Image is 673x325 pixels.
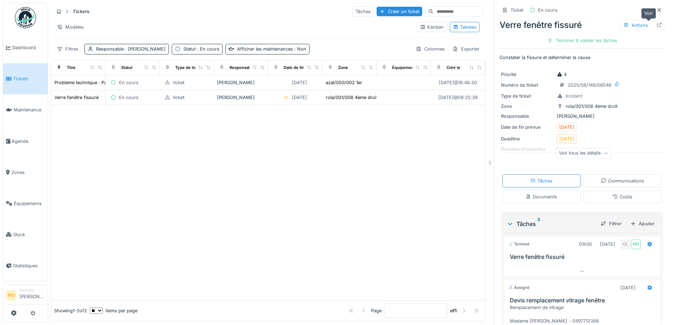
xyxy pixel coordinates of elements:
[119,79,138,86] div: En cours
[3,32,48,63] a: Dashboard
[392,65,415,71] div: Équipement
[3,63,48,94] a: Tickets
[613,193,632,200] div: Coûts
[566,93,583,99] div: Incident
[600,241,615,248] div: [DATE]
[19,288,45,303] li: [PERSON_NAME]
[352,6,374,17] div: Tâches
[284,65,319,71] div: Date de fin prévue
[326,94,378,101] div: rola/001/008 4ème droit
[12,44,45,51] span: Dashboard
[326,79,362,86] div: azal/050/002 1er
[6,288,45,304] a: MD Manager[PERSON_NAME]
[217,94,266,101] div: [PERSON_NAME]
[96,46,166,52] div: Responsable
[377,7,422,16] div: Créer un ticket
[501,103,554,110] div: Zone
[501,135,554,142] div: Deadline
[501,113,663,120] div: [PERSON_NAME]
[175,65,203,71] div: Type de ticket
[453,24,477,30] div: Tableau
[538,7,557,13] div: En cours
[54,44,82,54] div: Filtres
[450,307,457,314] strong: of 1
[530,178,553,184] div: Tâches
[537,220,540,228] sup: 2
[641,8,656,18] div: Voir
[338,65,348,71] div: Zone
[510,7,523,13] div: Ticket
[173,79,184,86] div: ticket
[420,24,444,30] div: Kanban
[601,178,644,184] div: Communications
[3,126,48,157] a: Agenda
[217,79,266,86] div: [PERSON_NAME]
[14,106,45,113] span: Maintenance
[371,307,382,314] div: Page
[501,93,554,99] div: Type de ticket
[627,219,657,228] div: Ajouter
[11,169,45,176] span: Zones
[559,135,574,142] div: [DATE]
[292,79,307,86] div: [DATE]
[119,94,138,101] div: En cours
[54,307,87,314] div: Showing 1 - 2 of 2
[13,75,45,82] span: Tickets
[501,82,554,88] div: Numéro de ticket
[67,65,76,71] div: Titre
[501,113,554,120] div: Responsable
[3,94,48,126] a: Maintenance
[510,297,657,304] h3: Devis remplacement vitrage fenêtre
[413,44,448,54] div: Colonnes
[526,193,557,200] div: Documents
[598,219,625,228] div: Filtrer
[54,22,87,32] div: Modèles
[510,304,657,325] div: Remplacement de vitrage Madame [PERSON_NAME] - 0497712388
[54,94,99,101] div: Verre fenêtre fissuré
[3,157,48,188] a: Zones
[449,44,483,54] div: Exporter
[508,285,530,291] div: Assigné
[508,241,530,247] div: Terminé
[173,94,184,101] div: ticket
[237,46,306,52] div: Afficher les maintenances
[620,239,630,249] div: CL
[196,46,219,52] span: : En cours
[501,71,554,78] div: Priorité
[6,290,17,301] li: MD
[12,138,45,145] span: Agenda
[90,307,137,314] div: items per page
[579,241,592,248] div: 01h00
[559,124,574,130] div: [DATE]
[292,94,307,101] div: [DATE]
[124,46,166,52] span: : [PERSON_NAME]
[3,188,48,219] a: Équipements
[507,220,595,228] div: Tâches
[19,288,45,293] div: Manager
[230,65,254,71] div: Responsable
[568,82,612,88] div: 2025/08/146/06546
[620,20,651,30] div: Actions
[293,46,306,52] span: : Non
[3,219,48,250] a: Stock
[544,36,620,45] div: Terminer & valider les tâches
[3,250,48,281] a: Statistiques
[439,79,477,86] div: [DATE] @ 16:46:30
[510,254,657,260] h3: Verre fenêtre fissuré
[121,65,132,71] div: Statut
[447,65,460,71] div: Créé le
[183,46,219,52] div: Statut
[631,239,641,249] div: MD
[13,231,45,238] span: Stock
[15,7,36,28] img: Badge_color-CXgf-gQk.svg
[70,8,92,15] strong: Tickets
[620,284,636,291] div: [DATE]
[557,71,567,78] div: 4
[54,79,134,86] div: Probleme technique : Parlophone HS
[500,19,665,31] div: Verre fenêtre fissuré
[501,124,554,130] div: Date de fin prévue
[14,200,45,207] span: Équipements
[438,94,478,101] div: [DATE] @ 09:25:39
[500,54,665,61] p: Constater la fissure et déterminer la cause
[556,148,611,158] div: Voir tous les détails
